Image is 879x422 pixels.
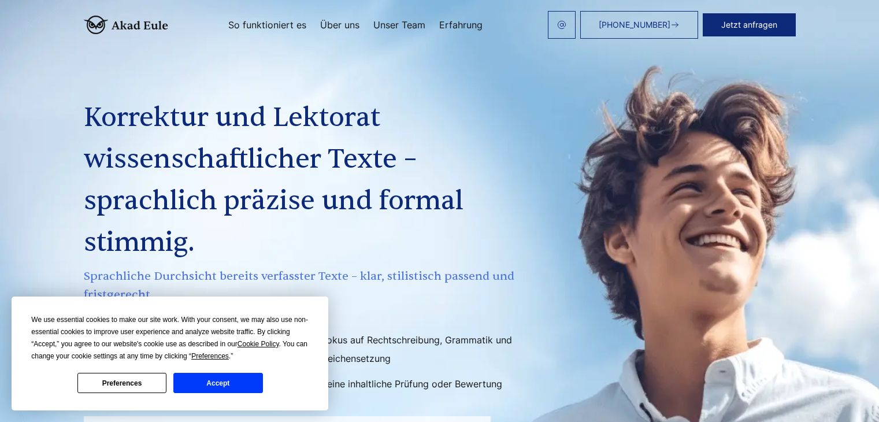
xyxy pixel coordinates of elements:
a: So funktioniert es [228,20,306,29]
span: Sprachliche Durchsicht bereits verfasster Texte – klar, stilistisch passend und fristgerecht. [84,267,518,304]
div: We use essential cookies to make our site work. With your consent, we may also use non-essential ... [31,314,309,362]
a: Erfahrung [439,20,483,29]
img: logo [84,16,168,34]
a: Unser Team [373,20,425,29]
button: Jetzt anfragen [703,13,796,36]
h1: Korrektur und Lektorat wissenschaftlicher Texte – sprachlich präzise und formal stimmig. [84,97,518,264]
button: Accept [173,373,262,393]
span: Cookie Policy [238,340,279,348]
div: Cookie Consent Prompt [12,297,328,410]
li: Keine inhaltliche Prüfung oder Bewertung [303,375,516,393]
a: [PHONE_NUMBER] [580,11,698,39]
a: Über uns [320,20,359,29]
img: email [557,20,566,29]
li: Fokus auf Rechtschreibung, Grammatik und Zeichensetzung [303,331,516,368]
button: Preferences [77,373,166,393]
span: Preferences [191,352,229,360]
span: [PHONE_NUMBER] [599,20,670,29]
